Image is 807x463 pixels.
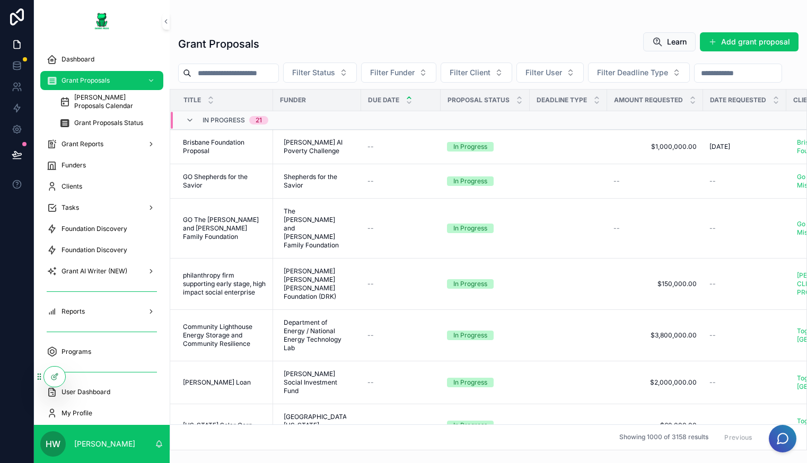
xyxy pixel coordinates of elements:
span: Filter Deadline Type [597,67,668,78]
span: -- [367,421,374,430]
a: Foundation Discovery [40,241,163,260]
a: [DATE] [709,143,780,151]
h1: Grant Proposals [178,37,259,51]
span: The [PERSON_NAME] and [PERSON_NAME] Family Foundation [284,207,346,250]
a: -- [613,177,697,185]
span: Programs [62,348,91,356]
span: -- [709,177,716,185]
a: $60,000.00 [613,421,697,430]
a: -- [367,143,434,151]
a: Department of Energy / National Energy Technology Lab [279,314,355,357]
span: Title [183,96,201,104]
button: Select Button [588,63,690,83]
button: Add grant proposal [700,32,799,51]
a: -- [367,224,434,233]
a: philanthropy firm supporting early stage, high impact social enterprise [183,271,267,297]
a: In Progress [447,279,523,289]
a: $3,800,000.00 [613,331,697,340]
span: Filter Status [292,67,335,78]
span: In Progress [203,116,245,124]
a: The [PERSON_NAME] and [PERSON_NAME] Family Foundation [279,203,355,254]
span: -- [709,331,716,340]
span: Reports [62,307,85,316]
a: In Progress [447,331,523,340]
a: Programs [40,342,163,361]
a: GO The [PERSON_NAME] and [PERSON_NAME] Family Foundation [183,216,267,241]
span: $2,000,000.00 [613,378,697,387]
span: [US_STATE] Solar Corp [183,421,252,430]
span: HW [46,438,60,450]
span: Filter Funder [370,67,415,78]
div: In Progress [453,176,487,186]
a: In Progress [447,378,523,387]
span: Learn [667,37,687,47]
span: Proposal Status [448,96,510,104]
div: In Progress [453,142,487,152]
span: Clients [62,182,82,191]
span: -- [709,421,716,430]
a: -- [367,378,434,387]
a: Foundation Discovery [40,219,163,238]
span: Tasks [62,203,79,212]
div: In Progress [453,279,487,289]
a: $150,000.00 [613,280,697,288]
div: In Progress [453,378,487,387]
span: -- [613,224,620,233]
span: -- [367,378,374,387]
span: -- [709,224,716,233]
span: -- [367,143,374,151]
a: Community Lighthouse Energy Storage and Community Resilience [183,323,267,348]
span: Grant Reports [62,140,103,148]
a: Funders [40,156,163,175]
span: Foundation Discovery [62,246,127,254]
div: 21 [256,116,262,124]
a: Grant Proposals [40,71,163,90]
span: Shepherds for the Savior [284,173,346,190]
div: In Progress [453,331,487,340]
a: Grant AI Writer (NEW) [40,262,163,281]
a: [PERSON_NAME] [PERSON_NAME] [PERSON_NAME] Foundation (DRK) [279,263,355,305]
span: User Dashboard [62,388,110,396]
span: Date Requested [710,96,766,104]
span: -- [367,224,374,233]
span: Filter Client [450,67,490,78]
span: Filter User [525,67,562,78]
button: Select Button [441,63,512,83]
a: [PERSON_NAME] Social Investment Fund [279,366,355,399]
span: Department of Energy / National Energy Technology Lab [284,318,346,352]
span: -- [367,331,374,340]
button: Learn [643,32,696,51]
a: Grant Reports [40,135,163,154]
span: -- [367,177,374,185]
a: [PERSON_NAME] Proposals Calendar [53,92,163,111]
span: My Profile [62,409,92,417]
div: In Progress [453,421,487,430]
p: [PERSON_NAME] [74,439,135,449]
a: In Progress [447,142,523,152]
a: -- [709,224,780,233]
a: [PERSON_NAME] AI Poverty Challenge [279,134,355,159]
button: Select Button [516,63,584,83]
span: Grant Proposals Status [74,119,143,127]
div: scrollable content [34,42,170,425]
a: -- [709,331,780,340]
span: [PERSON_NAME] Social Investment Fund [284,370,346,395]
a: In Progress [447,176,523,186]
a: Reports [40,302,163,321]
a: Brisbane Foundation Proposal [183,138,267,155]
span: -- [709,378,716,387]
span: Foundation Discovery [62,225,127,233]
a: -- [709,378,780,387]
a: [US_STATE] Solar Corp [183,421,267,430]
a: Clients [40,177,163,196]
span: Deadline Type [537,96,587,104]
a: In Progress [447,421,523,430]
a: My Profile [40,404,163,423]
span: -- [613,177,620,185]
